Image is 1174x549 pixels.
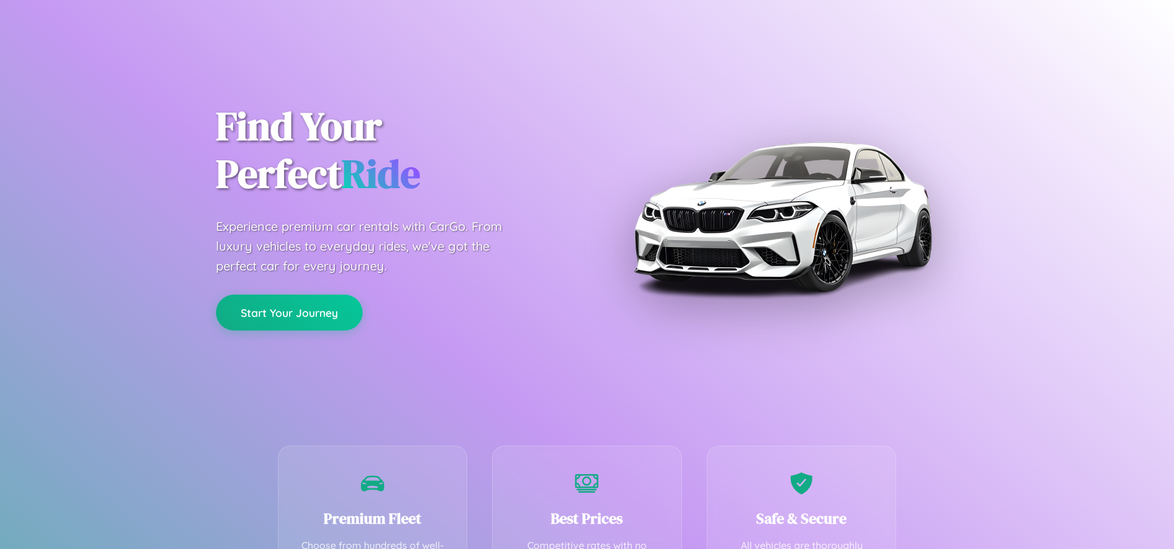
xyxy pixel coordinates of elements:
img: Premium BMW car rental vehicle [628,62,937,371]
span: Ride [342,147,420,201]
button: Start Your Journey [216,295,363,331]
h3: Safe & Secure [726,508,878,529]
h3: Premium Fleet [297,508,449,529]
h3: Best Prices [511,508,663,529]
h1: Find Your Perfect [216,103,569,198]
p: Experience premium car rentals with CarGo. From luxury vehicles to everyday rides, we've got the ... [216,217,525,276]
